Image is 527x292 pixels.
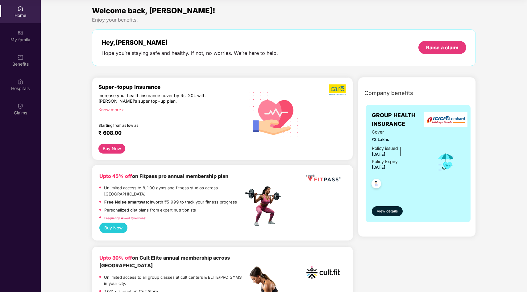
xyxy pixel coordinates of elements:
[372,165,385,170] span: [DATE]
[98,144,125,154] button: Buy Now
[104,199,152,204] strong: Free Noise smartwatch
[99,173,228,179] b: on Fitpass pro annual membership plan
[104,199,237,205] p: worth ₹5,999 to track your fitness progress
[98,123,217,127] div: Starting from as low as
[99,173,132,179] b: Upto 45% off
[17,79,23,85] img: svg+xml;base64,PHN2ZyBpZD0iSG9zcGl0YWxzIiB4bWxucz0iaHR0cDovL3d3dy53My5vcmcvMjAwMC9zdmciIHdpZHRoPS...
[17,103,23,109] img: svg+xml;base64,PHN2ZyBpZD0iQ2xhaW0iIHhtbG5zPSJodHRwOi8vd3d3LnczLm9yZy8yMDAwL3N2ZyIgd2lkdGg9IjIwIi...
[98,130,237,137] div: ₹ 608.00
[377,208,398,214] span: View details
[243,185,286,228] img: fpp.png
[245,84,304,144] img: svg+xml;base64,PHN2ZyB4bWxucz0iaHR0cDovL3d3dy53My5vcmcvMjAwMC9zdmciIHhtbG5zOnhsaW5rPSJodHRwOi8vd3...
[104,207,196,213] p: Personalized diet plans from expert nutritionists
[98,84,243,90] div: Super-topup Insurance
[92,6,215,15] span: Welcome back, [PERSON_NAME]!
[92,17,476,23] div: Enjoy your benefits!
[372,152,385,157] span: [DATE]
[426,44,459,51] div: Raise a claim
[99,255,132,261] b: Upto 30% off
[372,206,403,216] button: View details
[372,111,427,129] span: GROUP HEALTH INSURANCE
[102,50,278,56] div: Hope you’re staying safe and healthy. If not, no worries. We’re here to help.
[372,129,427,135] span: Cover
[305,172,342,184] img: fppp.png
[372,158,398,165] div: Policy Expiry
[364,89,413,97] span: Company benefits
[104,185,243,197] p: Unlimited access to 8,100 gyms and fitness studios across [GEOGRAPHIC_DATA]
[369,177,384,192] img: svg+xml;base64,PHN2ZyB4bWxucz0iaHR0cDovL3d3dy53My5vcmcvMjAwMC9zdmciIHdpZHRoPSI0OC45NDMiIGhlaWdodD...
[305,254,342,291] img: cult.png
[372,136,427,143] span: ₹2 Lakhs
[17,6,23,12] img: svg+xml;base64,PHN2ZyBpZD0iSG9tZSIgeG1sbnM9Imh0dHA6Ly93d3cudzMub3JnLzIwMDAvc3ZnIiB3aWR0aD0iMjAiIG...
[17,30,23,36] img: svg+xml;base64,PHN2ZyB3aWR0aD0iMjAiIGhlaWdodD0iMjAiIHZpZXdCb3g9IjAgMCAyMCAyMCIgZmlsbD0ibm9uZSIgeG...
[329,84,346,96] img: b5dec4f62d2307b9de63beb79f102df3.png
[99,255,230,269] b: on Cult Elite annual membership across [GEOGRAPHIC_DATA]
[372,145,398,152] div: Policy issued
[424,112,467,127] img: insurerLogo
[121,108,124,112] span: right
[102,39,278,46] div: Hey, [PERSON_NAME]
[436,151,456,171] img: icon
[99,223,127,233] button: Buy Now
[17,54,23,60] img: svg+xml;base64,PHN2ZyBpZD0iQmVuZWZpdHMiIHhtbG5zPSJodHRwOi8vd3d3LnczLm9yZy8yMDAwL3N2ZyIgd2lkdGg9Ij...
[104,274,243,287] p: Unlimited access to all group classes at cult centers & ELITE/PRO GYMS in your city.
[98,93,217,104] div: Increase your health insurance cover by Rs. 20L with [PERSON_NAME]’s super top-up plan.
[104,216,146,220] a: Frequently Asked Questions!
[98,107,239,111] div: Know more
